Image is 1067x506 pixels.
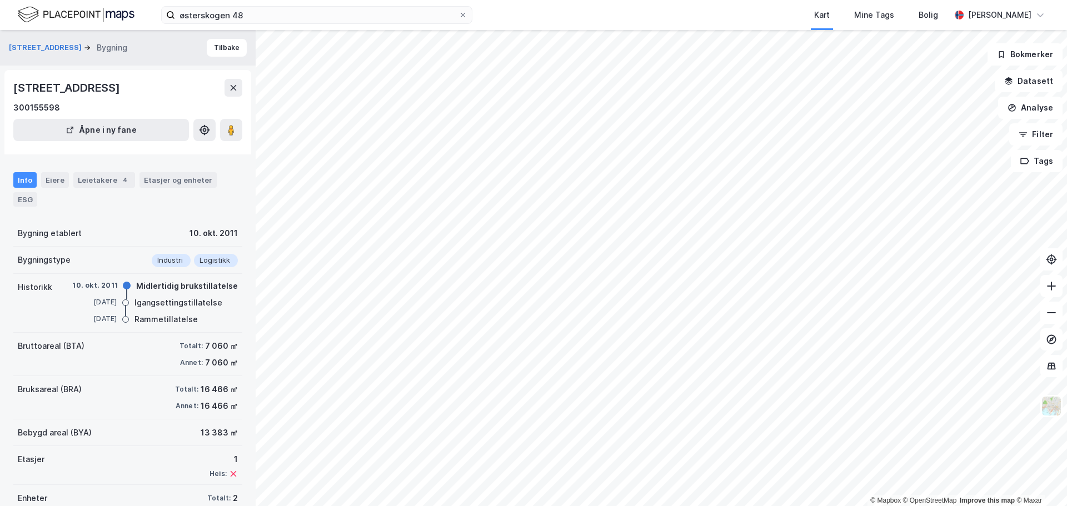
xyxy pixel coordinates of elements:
div: [STREET_ADDRESS] [13,79,122,97]
div: Etasjer [18,453,44,466]
div: 13 383 ㎡ [201,426,238,439]
div: Bygning [97,41,127,54]
div: Midlertidig brukstillatelse [136,279,238,293]
div: 16 466 ㎡ [201,399,238,413]
button: [STREET_ADDRESS] [9,42,84,53]
a: OpenStreetMap [903,497,957,504]
div: 7 060 ㎡ [205,356,238,369]
button: Tilbake [207,39,247,57]
div: Enheter [18,492,47,505]
div: [DATE] [72,297,117,307]
div: 300155598 [13,101,60,114]
div: Mine Tags [854,8,894,22]
div: Bygning etablert [18,227,82,240]
div: 1 [210,453,238,466]
div: 16 466 ㎡ [201,383,238,396]
a: Mapbox [870,497,901,504]
a: Improve this map [960,497,1015,504]
img: Z [1041,395,1062,417]
div: Etasjer og enheter [144,175,212,185]
div: Kontrollprogram for chat [1011,453,1067,506]
div: Annet: [180,358,203,367]
div: Kart [814,8,830,22]
img: logo.f888ab2527a4732fd821a326f86c7f29.svg [18,5,134,24]
div: Bebygd areal (BYA) [18,426,92,439]
div: Totalt: [180,342,203,350]
div: 7 060 ㎡ [205,339,238,353]
div: Eiere [41,172,69,188]
div: Annet: [176,402,198,410]
div: Rammetillatelse [134,313,198,326]
div: Bruksareal (BRA) [18,383,82,396]
div: Heis: [210,469,227,478]
div: 2 [233,492,238,505]
div: Leietakere [73,172,135,188]
div: Totalt: [175,385,198,394]
div: Igangsettingstillatelse [134,296,222,309]
div: 10. okt. 2011 [72,280,118,290]
div: 4 [119,174,131,186]
div: ESG [13,192,37,207]
iframe: Chat Widget [1011,453,1067,506]
div: Historikk [18,280,52,294]
button: Analyse [998,97,1063,119]
input: Søk på adresse, matrikkel, gårdeiere, leietakere eller personer [175,7,458,23]
button: Filter [1009,123,1063,146]
div: 10. okt. 2011 [190,227,238,240]
button: Datasett [995,70,1063,92]
button: Åpne i ny fane [13,119,189,141]
button: Bokmerker [988,43,1063,66]
button: Tags [1011,150,1063,172]
div: [PERSON_NAME] [968,8,1031,22]
div: Bygningstype [18,253,71,267]
div: Bolig [919,8,938,22]
div: Bruttoareal (BTA) [18,339,84,353]
div: [DATE] [72,314,117,324]
div: Totalt: [207,494,231,503]
div: Info [13,172,37,188]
